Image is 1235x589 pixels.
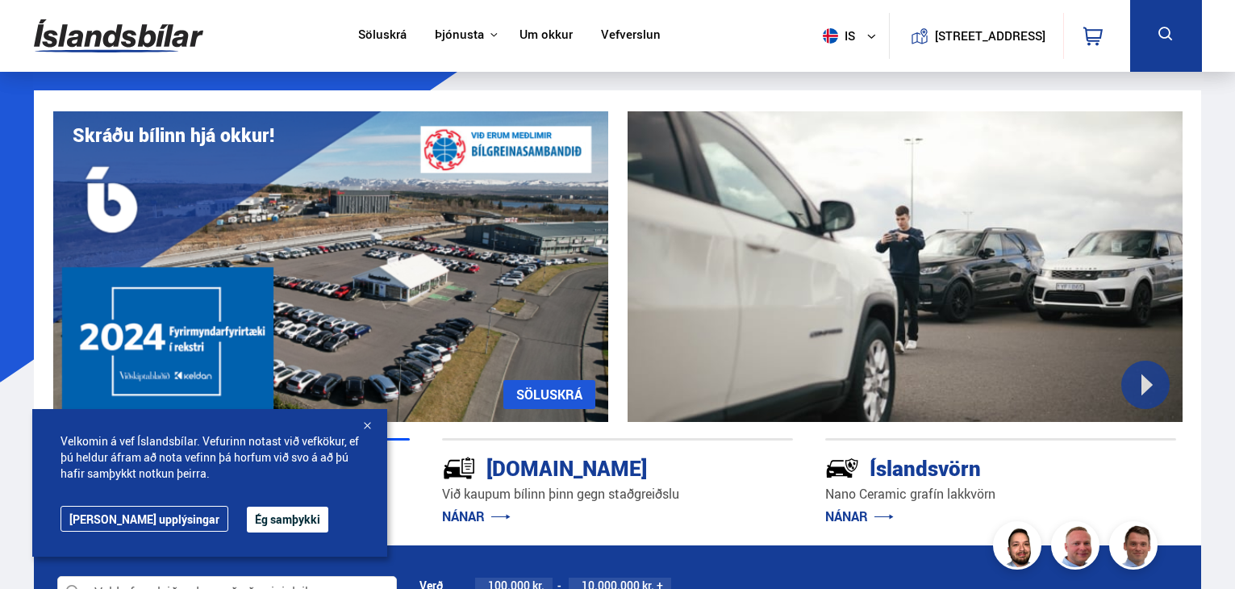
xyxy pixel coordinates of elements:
[825,485,1176,503] p: Nano Ceramic grafín lakkvörn
[435,27,484,43] button: Þjónusta
[816,12,889,60] button: is
[825,453,1119,481] div: Íslandsvörn
[442,485,793,503] p: Við kaupum bílinn þinn gegn staðgreiðslu
[816,28,857,44] span: is
[1112,524,1160,572] img: FbJEzSuNWCJXmdc-.webp
[1054,524,1102,572] img: siFngHWaQ9KaOqBr.png
[73,124,274,146] h1: Skráðu bílinn hjá okkur!
[247,507,328,533] button: Ég samþykki
[358,27,407,44] a: Söluskrá
[60,506,228,532] a: [PERSON_NAME] upplýsingar
[442,508,511,525] a: NÁNAR
[941,29,1040,43] button: [STREET_ADDRESS]
[442,453,736,481] div: [DOMAIN_NAME]
[442,451,476,485] img: tr5P-W3DuiFaO7aO.svg
[503,380,595,409] a: SÖLUSKRÁ
[601,27,661,44] a: Vefverslun
[34,10,203,62] img: G0Ugv5HjCgRt.svg
[825,451,859,485] img: -Svtn6bYgwAsiwNX.svg
[519,27,573,44] a: Um okkur
[995,524,1044,572] img: nhp88E3Fdnt1Opn2.png
[60,433,359,482] span: Velkomin á vef Íslandsbílar. Vefurinn notast við vefkökur, ef þú heldur áfram að nota vefinn þá h...
[825,508,894,525] a: NÁNAR
[53,111,608,422] img: eKx6w-_Home_640_.png
[823,28,838,44] img: svg+xml;base64,PHN2ZyB4bWxucz0iaHR0cDovL3d3dy53My5vcmcvMjAwMC9zdmciIHdpZHRoPSI1MTIiIGhlaWdodD0iNT...
[898,13,1054,59] a: [STREET_ADDRESS]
